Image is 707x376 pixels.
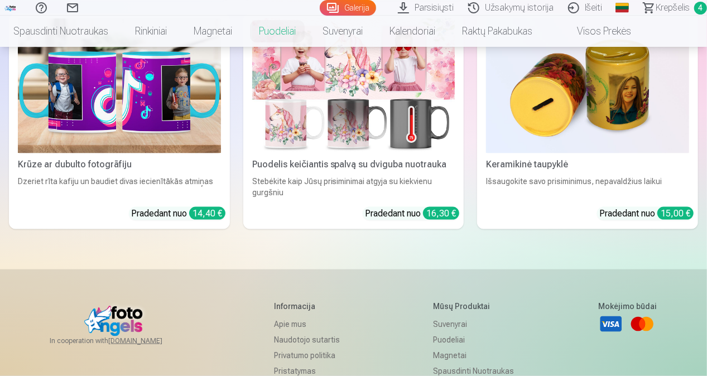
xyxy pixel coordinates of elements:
a: Suvenyrai [433,316,514,332]
div: 15,00 € [657,207,694,220]
a: Puodelis keičiantis spalvą su dviguba nuotraukaPuodelis keičiantis spalvą su dviguba nuotraukaSte... [243,14,464,229]
img: Krūze ar dubulto fotogrāfiju [18,18,221,153]
span: 4 [694,2,707,15]
img: Puodelis keičiantis spalvą su dviguba nuotrauka [252,18,455,153]
a: Puodeliai [433,332,514,348]
h5: Informacija [274,301,348,312]
a: Rinkiniai [122,16,180,47]
a: Krūze ar dubulto fotogrāfijuKrūze ar dubulto fotogrāfijuDzeriet rīta kafiju un baudiet divas ieci... [9,14,230,229]
div: 16,30 € [423,207,459,220]
a: Apie mus [274,316,348,332]
div: Dzeriet rīta kafiju un baudiet divas iecienītākās atmiņas [13,176,225,198]
a: Magnetai [180,16,246,47]
div: Puodelis keičiantis spalvą su dviguba nuotrauka [248,158,460,171]
h5: Mūsų produktai [433,301,514,312]
a: Naudotojo sutartis [274,332,348,348]
div: 14,40 € [189,207,225,220]
a: Magnetai [433,348,514,363]
div: Pradedant nuo [131,207,225,220]
div: Išsaugokite savo prisiminimus, nepavaldžius laikui [482,176,694,198]
div: Pradedant nuo [599,207,694,220]
a: Suvenyrai [309,16,376,47]
a: Puodeliai [246,16,309,47]
a: Visa [599,312,623,336]
a: Raktų pakabukas [449,16,546,47]
img: Keramikinė taupyklė [486,18,689,153]
img: /fa5 [4,4,17,11]
span: In cooperation with [50,336,189,345]
div: Pradedant nuo [365,207,459,220]
div: Krūze ar dubulto fotogrāfiju [13,158,225,171]
a: [DOMAIN_NAME] [108,336,189,345]
span: Krepšelis [656,1,690,15]
div: Stebėkite kaip Jūsų prisiminimai atgyja su kiekvienu gurgšniu [248,176,460,198]
a: Privatumo politika [274,348,348,363]
h5: Mokėjimo būdai [599,301,657,312]
a: Visos prekės [546,16,645,47]
a: Keramikinė taupyklėKeramikinė taupyklėIšsaugokite savo prisiminimus, nepavaldžius laikuiPradedant... [477,14,698,229]
a: Kalendoriai [376,16,449,47]
a: Mastercard [630,312,655,336]
div: Keramikinė taupyklė [482,158,694,171]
